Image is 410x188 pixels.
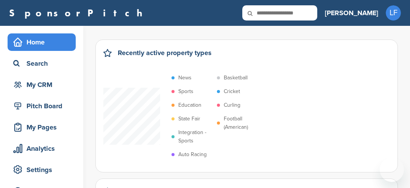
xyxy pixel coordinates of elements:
a: Settings [8,161,76,179]
div: Settings [11,163,76,177]
a: Pitch Board [8,97,76,115]
a: [PERSON_NAME] [325,5,378,21]
div: My CRM [11,78,76,92]
div: Home [11,35,76,49]
p: Basketball [224,74,248,82]
p: Integration - Sports [178,128,213,145]
p: Sports [178,87,193,96]
p: News [178,74,192,82]
a: SponsorPitch [9,8,147,18]
a: Search [8,55,76,72]
p: Education [178,101,201,109]
h2: Recently active property types [118,47,212,58]
p: State Fair [178,115,200,123]
p: Football (American) [224,115,259,131]
iframe: Button to launch messaging window [380,158,404,182]
div: Pitch Board [11,99,76,113]
h3: [PERSON_NAME] [325,8,378,18]
p: Cricket [224,87,240,96]
a: Analytics [8,140,76,157]
p: Curling [224,101,240,109]
a: My Pages [8,118,76,136]
div: Search [11,57,76,70]
p: Auto Racing [178,150,207,159]
a: My CRM [8,76,76,93]
div: My Pages [11,120,76,134]
div: Analytics [11,142,76,155]
a: Home [8,33,76,51]
span: LF [386,5,401,21]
